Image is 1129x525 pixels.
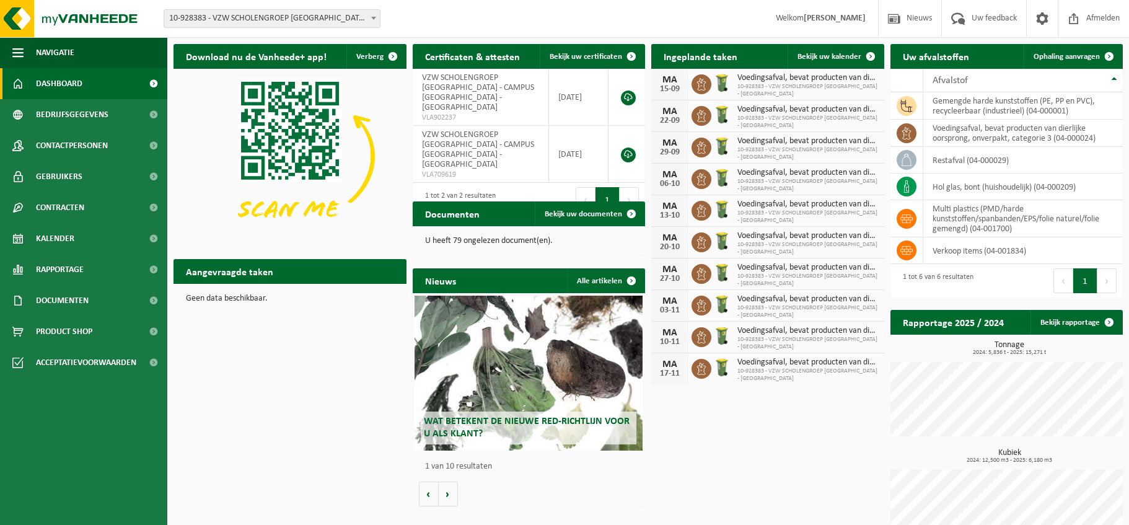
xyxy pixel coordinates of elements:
[413,201,492,226] h2: Documenten
[737,304,878,319] span: 10-928383 - VZW SCHOLENGROEP [GEOGRAPHIC_DATA] - [GEOGRAPHIC_DATA]
[651,44,750,68] h2: Ingeplande taken
[36,316,92,347] span: Product Shop
[174,69,406,244] img: Download de VHEPlus App
[422,73,534,112] span: VZW SCHOLENGROEP [GEOGRAPHIC_DATA] - CAMPUS [GEOGRAPHIC_DATA] - [GEOGRAPHIC_DATA]
[36,254,84,285] span: Rapportage
[657,107,682,117] div: MA
[356,53,384,61] span: Verberg
[890,310,1016,334] h2: Rapportage 2025 / 2024
[36,99,108,130] span: Bedrijfsgegevens
[897,350,1123,356] span: 2024: 5,836 t - 2025: 15,271 t
[36,161,82,192] span: Gebruikers
[897,267,973,294] div: 1 tot 6 van 6 resultaten
[419,186,496,213] div: 1 tot 2 van 2 resultaten
[164,10,380,27] span: 10-928383 - VZW SCHOLENGROEP SINT-MICHIEL - CAMPUS BARNUM - ROESELARE
[890,44,982,68] h2: Uw afvalstoffen
[737,146,878,161] span: 10-928383 - VZW SCHOLENGROEP [GEOGRAPHIC_DATA] - [GEOGRAPHIC_DATA]
[1053,268,1073,293] button: Previous
[737,231,878,241] span: Voedingsafval, bevat producten van dierlijke oorsprong, onverpakt, categorie 3
[425,462,639,471] p: 1 van 10 resultaten
[424,417,630,438] span: Wat betekent de nieuwe RED-richtlijn voor u als klant?
[657,117,682,125] div: 22-09
[657,328,682,338] div: MA
[657,360,682,369] div: MA
[36,223,74,254] span: Kalender
[567,268,644,293] a: Alle artikelen
[1073,268,1097,293] button: 1
[535,201,644,226] a: Bekijk uw documenten
[737,168,878,178] span: Voedingsafval, bevat producten van dierlijke oorsprong, onverpakt, categorie 3
[657,85,682,94] div: 15-09
[595,187,620,212] button: 1
[422,170,539,180] span: VLA709619
[711,167,732,188] img: WB-0140-HPE-GN-50
[737,178,878,193] span: 10-928383 - VZW SCHOLENGROEP [GEOGRAPHIC_DATA] - [GEOGRAPHIC_DATA]
[657,369,682,378] div: 17-11
[413,44,532,68] h2: Certificaten & attesten
[657,75,682,85] div: MA
[737,294,878,304] span: Voedingsafval, bevat producten van dierlijke oorsprong, onverpakt, categorie 3
[346,44,405,69] button: Verberg
[620,187,639,212] button: Next
[657,170,682,180] div: MA
[711,104,732,125] img: WB-0140-HPE-GN-50
[657,180,682,188] div: 06-10
[923,120,1123,147] td: voedingsafval, bevat producten van dierlijke oorsprong, onverpakt, categorie 3 (04-000024)
[422,130,534,169] span: VZW SCHOLENGROEP [GEOGRAPHIC_DATA] - CAMPUS [GEOGRAPHIC_DATA] - [GEOGRAPHIC_DATA]
[737,136,878,146] span: Voedingsafval, bevat producten van dierlijke oorsprong, onverpakt, categorie 3
[657,138,682,148] div: MA
[1024,44,1122,69] a: Ophaling aanvragen
[923,237,1123,264] td: verkoop items (04-001834)
[540,44,644,69] a: Bekijk uw certificaten
[897,341,1123,356] h3: Tonnage
[897,449,1123,464] h3: Kubiek
[737,263,878,273] span: Voedingsafval, bevat producten van dierlijke oorsprong, onverpakt, categorie 3
[797,53,861,61] span: Bekijk uw kalender
[186,294,394,303] p: Geen data beschikbaar.
[711,294,732,315] img: WB-0140-HPE-GN-50
[415,296,643,451] a: Wat betekent de nieuwe RED-richtlijn voor u als klant?
[425,237,633,245] p: U heeft 79 ongelezen document(en).
[657,243,682,252] div: 20-10
[422,113,539,123] span: VLA902237
[737,105,878,115] span: Voedingsafval, bevat producten van dierlijke oorsprong, onverpakt, categorie 3
[657,306,682,315] div: 03-11
[788,44,883,69] a: Bekijk uw kalender
[737,115,878,130] span: 10-928383 - VZW SCHOLENGROEP [GEOGRAPHIC_DATA] - [GEOGRAPHIC_DATA]
[737,200,878,210] span: Voedingsafval, bevat producten van dierlijke oorsprong, onverpakt, categorie 3
[657,201,682,211] div: MA
[413,268,468,293] h2: Nieuws
[1097,268,1117,293] button: Next
[923,200,1123,237] td: multi plastics (PMD/harde kunststoffen/spanbanden/EPS/folie naturel/folie gemengd) (04-001700)
[549,69,608,126] td: [DATE]
[174,259,286,283] h2: Aangevraagde taken
[657,265,682,275] div: MA
[549,126,608,183] td: [DATE]
[737,210,878,224] span: 10-928383 - VZW SCHOLENGROEP [GEOGRAPHIC_DATA] - [GEOGRAPHIC_DATA]
[897,457,1123,464] span: 2024: 12,500 m3 - 2025: 6,180 m3
[923,174,1123,200] td: hol glas, bont (huishoudelijk) (04-000209)
[657,296,682,306] div: MA
[737,358,878,368] span: Voedingsafval, bevat producten van dierlijke oorsprong, onverpakt, categorie 3
[36,130,108,161] span: Contactpersonen
[1030,310,1122,335] a: Bekijk rapportage
[1034,53,1100,61] span: Ophaling aanvragen
[711,136,732,157] img: WB-0140-HPE-GN-50
[545,210,622,218] span: Bekijk uw documenten
[657,148,682,157] div: 29-09
[737,241,878,256] span: 10-928383 - VZW SCHOLENGROEP [GEOGRAPHIC_DATA] - [GEOGRAPHIC_DATA]
[737,273,878,288] span: 10-928383 - VZW SCHOLENGROEP [GEOGRAPHIC_DATA] - [GEOGRAPHIC_DATA]
[576,187,595,212] button: Previous
[36,37,74,68] span: Navigatie
[923,92,1123,120] td: gemengde harde kunststoffen (PE, PP en PVC), recycleerbaar (industrieel) (04-000001)
[711,231,732,252] img: WB-0140-HPE-GN-50
[657,275,682,283] div: 27-10
[737,326,878,336] span: Voedingsafval, bevat producten van dierlijke oorsprong, onverpakt, categorie 3
[711,325,732,346] img: WB-0140-HPE-GN-50
[711,199,732,220] img: WB-0140-HPE-GN-50
[164,9,380,28] span: 10-928383 - VZW SCHOLENGROEP SINT-MICHIEL - CAMPUS BARNUM - ROESELARE
[550,53,622,61] span: Bekijk uw certificaten
[737,368,878,382] span: 10-928383 - VZW SCHOLENGROEP [GEOGRAPHIC_DATA] - [GEOGRAPHIC_DATA]
[36,192,84,223] span: Contracten
[737,73,878,83] span: Voedingsafval, bevat producten van dierlijke oorsprong, onverpakt, categorie 3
